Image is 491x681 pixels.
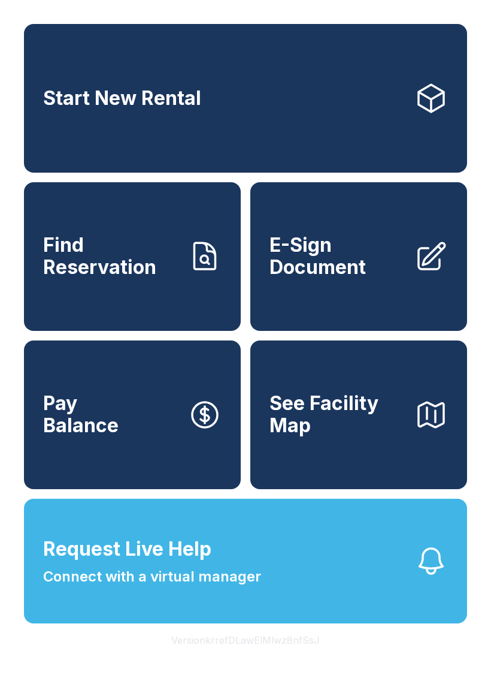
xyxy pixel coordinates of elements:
button: VersionkrrefDLawElMlwz8nfSsJ [162,623,329,657]
button: Request Live HelpConnect with a virtual manager [24,499,467,623]
button: PayBalance [24,340,241,489]
span: Find Reservation [43,234,178,278]
a: Start New Rental [24,24,467,173]
button: See Facility Map [250,340,467,489]
span: Pay Balance [43,393,119,436]
span: E-Sign Document [269,234,405,278]
span: See Facility Map [269,393,405,436]
a: E-Sign Document [250,182,467,331]
span: Connect with a virtual manager [43,566,261,587]
a: Find Reservation [24,182,241,331]
span: Request Live Help [43,535,211,564]
span: Start New Rental [43,88,201,110]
